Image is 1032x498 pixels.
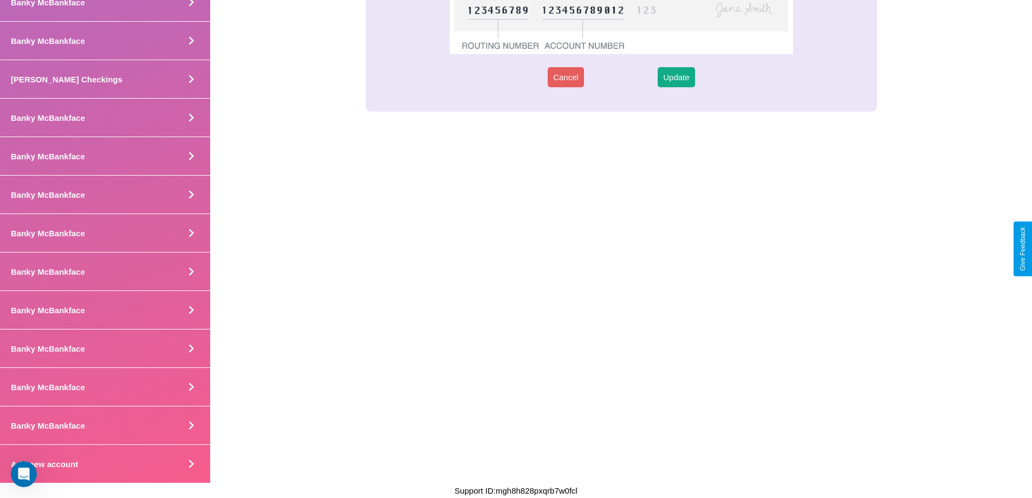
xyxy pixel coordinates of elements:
h4: Add new account [11,460,78,469]
h4: Banky McBankface [11,421,85,430]
h4: Banky McBankface [11,229,85,238]
h4: Banky McBankface [11,344,85,353]
h4: Banky McBankface [11,306,85,315]
button: Cancel [548,67,584,87]
h4: Banky McBankface [11,152,85,161]
h4: Banky McBankface [11,267,85,276]
h4: [PERSON_NAME] Checkings [11,75,122,84]
p: Support ID: mgh8h828pxqrb7w0fcl [455,483,577,498]
h4: Banky McBankface [11,36,85,46]
h4: Banky McBankface [11,113,85,122]
h4: Banky McBankface [11,383,85,392]
div: Give Feedback [1019,227,1027,271]
iframe: Intercom live chat [11,461,37,487]
button: Update [658,67,695,87]
h4: Banky McBankface [11,190,85,199]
